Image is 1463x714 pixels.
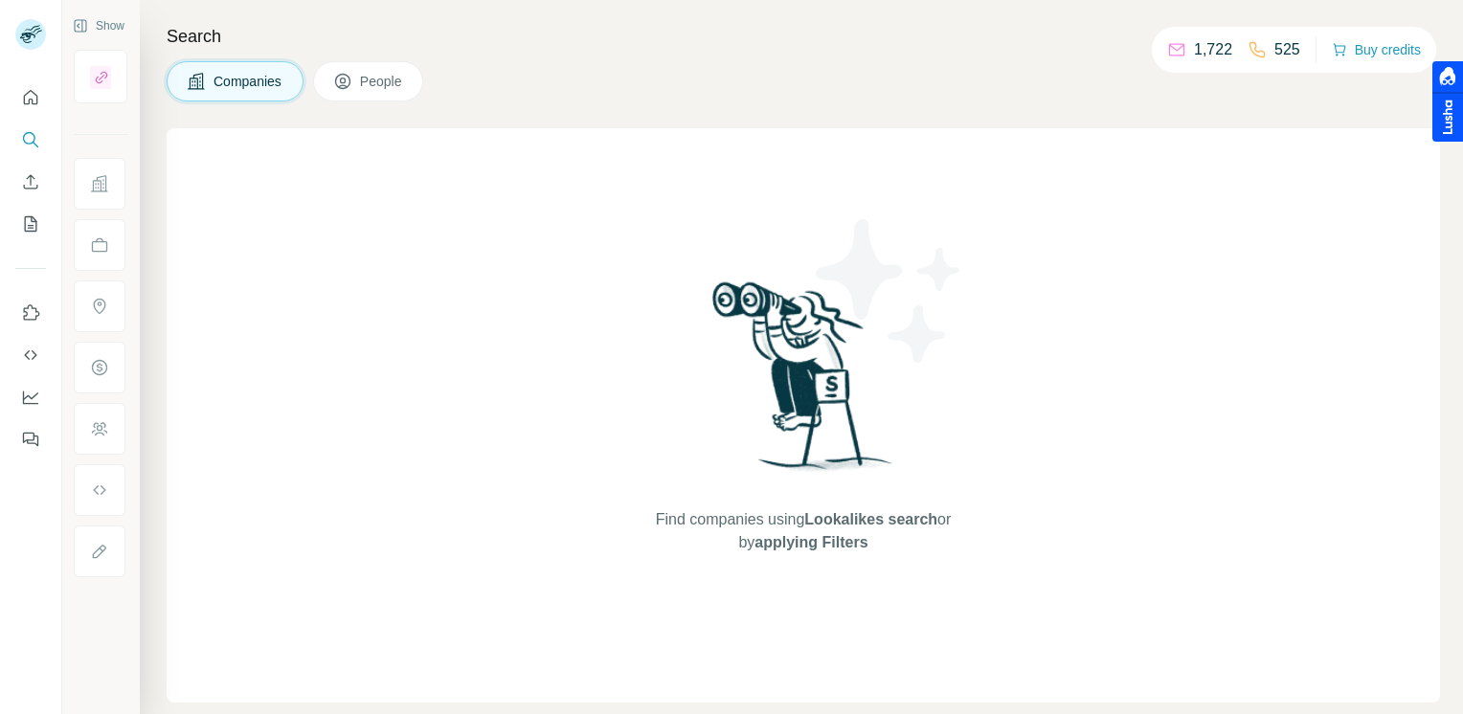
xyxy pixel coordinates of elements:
h4: Search [167,23,1440,50]
button: Buy credits [1332,36,1421,63]
img: Surfe Illustration - Stars [803,205,976,377]
button: Show [59,11,138,40]
button: Use Surfe API [15,338,46,372]
button: Quick start [15,80,46,115]
button: Dashboard [15,380,46,414]
button: Enrich CSV [15,165,46,199]
button: Search [15,123,46,157]
p: 525 [1274,38,1300,61]
p: 1,722 [1194,38,1232,61]
span: Lookalikes search [804,511,937,527]
button: My lists [15,207,46,241]
span: People [360,72,404,91]
span: applying Filters [754,534,867,550]
button: Use Surfe on LinkedIn [15,296,46,330]
span: Companies [214,72,283,91]
button: Feedback [15,422,46,457]
img: Surfe Illustration - Woman searching with binoculars [704,277,903,490]
span: Find companies using or by [650,508,957,554]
